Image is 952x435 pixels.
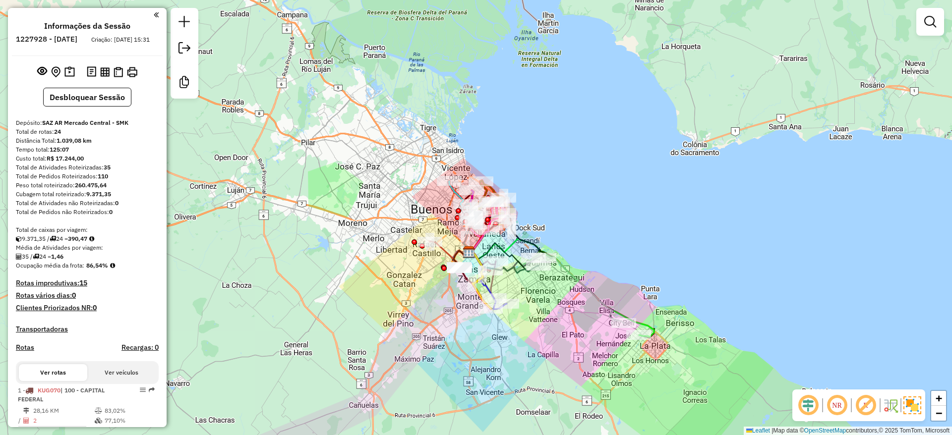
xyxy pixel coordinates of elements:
span: + [936,392,942,404]
h4: Recargas: 0 [121,343,159,352]
h4: Clientes Priorizados NR: [16,304,159,312]
h4: Rotas improdutivas: [16,279,159,287]
div: Total de rotas: [16,127,159,136]
div: Cubagem total roteirizado: [16,190,159,199]
strong: 125:07 [50,146,69,153]
i: Cubagem total roteirizado [16,236,22,242]
button: Visualizar relatório de Roteirização [98,65,112,78]
a: Exibir filtros [920,12,940,32]
div: Total de Atividades Roteirizadas: [16,163,159,172]
span: 1 - [18,386,105,403]
button: Exibir sessão original [35,64,49,80]
button: Desbloquear Sessão [43,88,131,107]
div: Peso total roteirizado: [16,181,159,190]
strong: 86,54% [86,262,108,269]
i: Total de Atividades [23,418,29,424]
i: Total de rotas [50,236,56,242]
div: Criação: [DATE] 15:31 [87,35,154,44]
div: 9.371,35 / 24 = [16,234,159,243]
strong: 110 [98,172,108,180]
div: Total de caixas por viagem: [16,225,159,234]
div: Média de Atividades por viagem: [16,243,159,252]
td: 2 [33,416,94,426]
div: 35 / 24 = [16,252,159,261]
h4: Informações da Sessão [44,21,130,31]
a: Exportar sessão [175,38,194,60]
strong: 1,46 [51,253,63,260]
span: − [936,407,942,419]
strong: 1.039,08 km [57,137,92,144]
div: Total de Pedidos Roteirizados: [16,172,159,181]
button: Ver rotas [19,364,87,381]
a: Leaflet [746,427,770,434]
img: Exibir/Ocultar setores [903,396,921,414]
div: Map data © contributors,© 2025 TomTom, Microsoft [744,427,952,435]
button: Logs desbloquear sessão [85,64,98,80]
i: % de utilização da cubagem [95,418,102,424]
em: Opções [140,387,146,393]
button: Ver veículos [87,364,156,381]
span: Exibir rótulo [854,393,878,417]
strong: 0 [115,199,119,207]
h6: 1227928 - [DATE] [16,35,77,44]
td: 77,10% [104,416,154,426]
div: Total de Atividades não Roteirizadas: [16,199,159,208]
span: KUG070 [38,386,60,394]
button: Visualizar Romaneio [112,65,125,79]
i: % de utilização do peso [95,408,102,414]
h4: Transportadoras [16,325,159,333]
a: Zoom in [931,391,946,406]
span: Ocultar deslocamento [796,393,820,417]
i: Distância Total [23,408,29,414]
div: Depósito: [16,118,159,127]
strong: 260.475,64 [75,181,107,189]
div: Distância Total: [16,136,159,145]
strong: 390,47 [68,235,87,242]
button: Centralizar mapa no depósito ou ponto de apoio [49,64,62,80]
div: Tempo total: [16,145,159,154]
strong: 0 [72,291,76,300]
button: Imprimir Rotas [125,65,139,79]
strong: 9.371,35 [86,190,111,198]
div: Total de Pedidos não Roteirizados: [16,208,159,217]
i: Meta Caixas/viagem: 297,11 Diferença: 93,36 [89,236,94,242]
strong: R$ 17.244,00 [47,155,84,162]
img: Fluxo de ruas [883,397,898,413]
a: OpenStreetMap [804,427,846,434]
td: 28,16 KM [33,406,94,416]
h4: Rotas vários dias: [16,291,159,300]
strong: 15 [79,278,87,287]
em: Média calculada utilizando a maior ocupação (%Peso ou %Cubagem) de cada rota da sessão. Rotas cro... [110,263,115,269]
span: | 100 - CAPITAL FEDERAL [18,386,105,403]
a: Zoom out [931,406,946,421]
strong: 24 [54,128,61,135]
div: Custo total: [16,154,159,163]
strong: SAZ AR Mercado Central - SMK [42,119,128,126]
span: | [772,427,773,434]
span: Ocupação média da frota: [16,262,84,269]
a: Nova sessão e pesquisa [175,12,194,34]
a: Clique aqui para minimizar o painel [154,9,159,20]
strong: 35 [104,163,111,171]
a: Criar modelo [175,72,194,95]
button: Painel de Sugestão [62,64,77,80]
strong: 0 [93,303,97,312]
i: Total de rotas [33,254,39,260]
td: 83,02% [104,406,154,416]
i: Total de Atividades [16,254,22,260]
em: Rota exportada [149,387,155,393]
a: Rotas [16,343,34,352]
td: / [18,416,23,426]
strong: 0 [109,208,113,216]
img: SAZ AR Mercado Central - SMK [463,246,476,259]
span: Ocultar NR [825,393,849,417]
